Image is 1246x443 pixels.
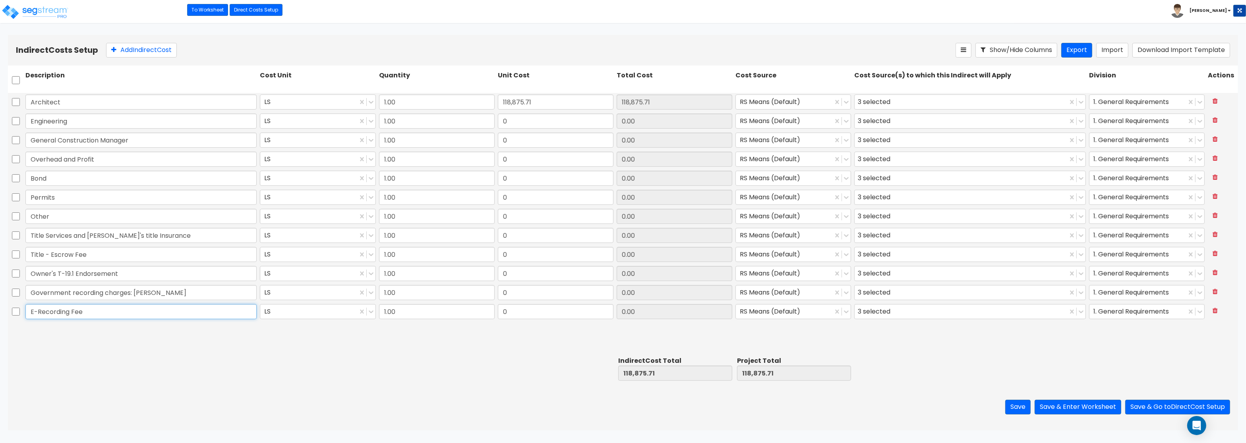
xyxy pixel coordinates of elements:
[1208,94,1223,108] button: Delete Row
[1089,247,1205,262] div: 1. General Requirements
[1125,400,1230,414] button: Save & Go toDirectCost Setup
[1089,171,1205,186] div: 1. General Requirements
[260,190,375,205] div: LS
[854,114,1085,129] div: RS Means (Default), Client Cost, Contractor Cost
[1089,266,1205,281] div: 1. General Requirements
[187,4,228,16] a: To Worksheet
[858,191,894,204] div: 3 selected
[735,114,851,129] div: RS Means (Default)
[1132,43,1230,58] button: Download Import Template
[615,69,734,89] div: Total Cost
[858,229,894,242] div: 3 selected
[496,69,615,89] div: Unit Cost
[854,266,1085,281] div: RS Means (Default), Client Cost, Contractor Cost
[1096,43,1128,58] button: Import
[1089,304,1205,319] div: 1. General Requirements
[854,94,1085,110] div: RS Means (Default), Client Cost, Contractor Cost
[1089,152,1205,167] div: 1. General Requirements
[858,306,894,318] div: 3 selected
[260,171,375,186] div: LS
[735,152,851,167] div: RS Means (Default)
[1208,209,1223,223] button: Delete Row
[735,228,851,243] div: RS Means (Default)
[735,304,851,319] div: RS Means (Default)
[260,94,375,110] div: LS
[260,285,375,300] div: LS
[258,69,377,89] div: Cost Unit
[1035,400,1121,414] button: Save & Enter Worksheet
[735,266,851,281] div: RS Means (Default)
[260,266,375,281] div: LS
[1206,69,1238,89] div: Actions
[260,228,375,243] div: LS
[737,356,851,366] div: Project Total
[1208,285,1223,299] button: Delete Row
[260,133,375,148] div: LS
[106,43,177,58] button: AddIndirectCost
[735,190,851,205] div: RS Means (Default)
[735,171,851,186] div: RS Means (Default)
[1187,416,1206,435] div: Open Intercom Messenger
[735,94,851,110] div: RS Means (Default)
[1208,152,1223,166] button: Delete Row
[854,247,1085,262] div: RS Means (Default), Client Cost, Contractor Cost
[854,190,1085,205] div: RS Means (Default), Client Cost, Contractor Cost
[1089,228,1205,243] div: 1. General Requirements
[1,4,69,20] img: logo_pro_r.png
[858,287,894,299] div: 3 selected
[858,153,894,166] div: 3 selected
[1171,4,1184,18] img: avatar.png
[858,268,894,280] div: 3 selected
[975,43,1057,58] button: Show/Hide Columns
[1208,266,1223,280] button: Delete Row
[854,228,1085,243] div: RS Means (Default), Client Cost, Contractor Cost
[260,247,375,262] div: LS
[1190,8,1227,13] b: [PERSON_NAME]
[260,152,375,167] div: LS
[1005,400,1031,414] button: Save
[1089,94,1205,110] div: 1. General Requirements
[1208,171,1223,185] button: Delete Row
[1208,190,1223,204] button: Delete Row
[1089,209,1205,224] div: 1. General Requirements
[230,4,282,16] a: Direct Costs Setup
[24,69,258,89] div: Description
[854,209,1085,224] div: RS Means (Default), Client Cost, Contractor Cost
[854,171,1085,186] div: RS Means (Default), Client Cost, Contractor Cost
[377,69,496,89] div: Quantity
[1089,190,1205,205] div: 1. General Requirements
[858,172,894,185] div: 3 selected
[734,69,853,89] div: Cost Source
[1089,285,1205,300] div: 1. General Requirements
[735,209,851,224] div: RS Means (Default)
[1208,114,1223,127] button: Delete Row
[1208,304,1223,318] button: Delete Row
[618,356,732,366] div: Indirect Cost Total
[858,210,894,223] div: 3 selected
[260,209,375,224] div: LS
[1208,133,1223,146] button: Delete Row
[858,134,894,146] div: 3 selected
[1089,133,1205,148] div: 1. General Requirements
[853,69,1087,89] div: Cost Source(s) to which this Indirect will Apply
[735,285,851,300] div: RS Means (Default)
[854,304,1085,319] div: RS Means (Default), Client Cost, Contractor Cost
[854,285,1085,300] div: RS Means (Default), Client Cost, Contractor Cost
[260,114,375,129] div: LS
[854,152,1085,167] div: RS Means (Default), Client Cost, Contractor Cost
[1208,247,1223,261] button: Delete Row
[16,44,98,56] b: Indirect Costs Setup
[1061,43,1092,58] button: Export
[1208,228,1223,242] button: Delete Row
[858,115,894,127] div: 3 selected
[260,304,375,319] div: LS
[1089,114,1205,129] div: 1. General Requirements
[956,43,971,58] button: Reorder Items
[735,247,851,262] div: RS Means (Default)
[1087,69,1206,89] div: Division
[858,248,894,261] div: 3 selected
[735,133,851,148] div: RS Means (Default)
[858,96,894,108] div: 3 selected
[854,133,1085,148] div: RS Means (Default), Client Cost, Contractor Cost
